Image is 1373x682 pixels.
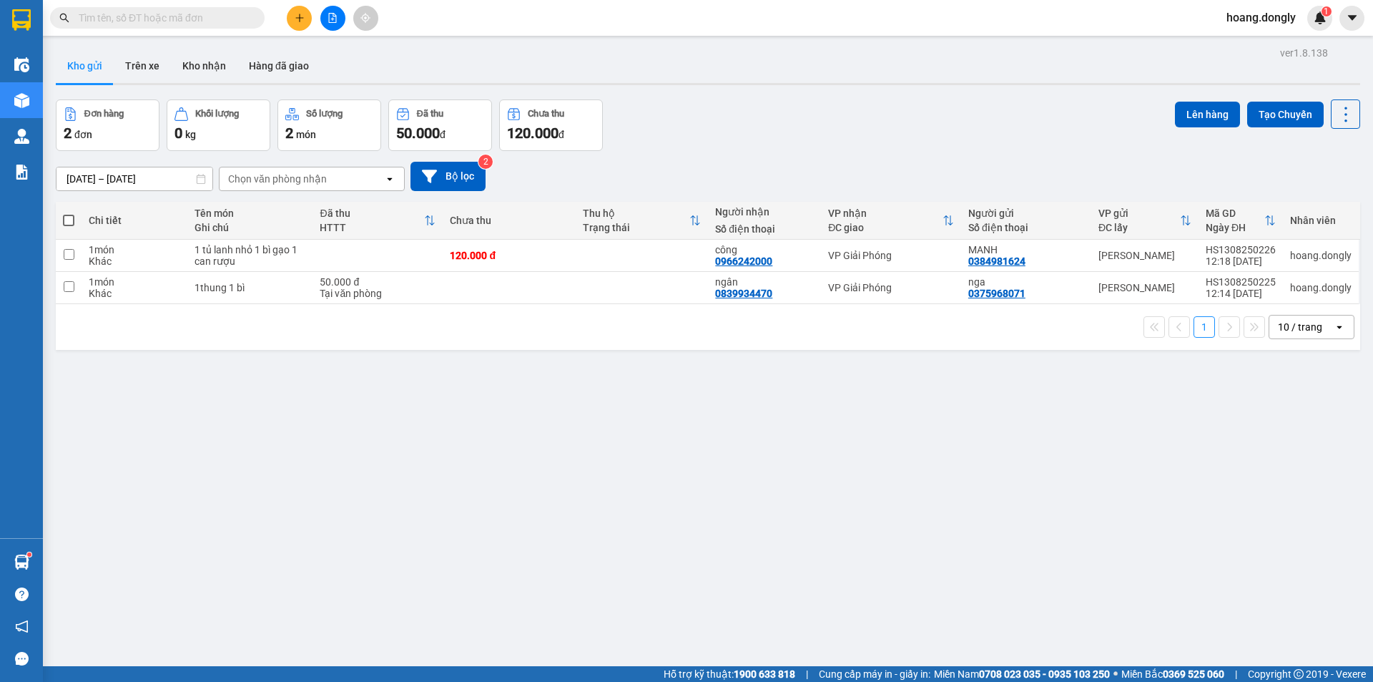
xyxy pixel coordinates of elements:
[353,6,378,31] button: aim
[15,588,29,601] span: question-circle
[89,288,180,299] div: Khác
[306,109,343,119] div: Số lượng
[320,288,435,299] div: Tại văn phòng
[734,668,795,680] strong: 1900 633 818
[1206,244,1276,255] div: HS1308250226
[1290,250,1352,261] div: hoang.dongly
[1163,668,1224,680] strong: 0369 525 060
[576,202,708,240] th: Toggle SortBy
[715,288,772,299] div: 0839934470
[287,6,312,31] button: plus
[583,222,689,233] div: Trạng thái
[114,49,171,83] button: Trên xe
[499,99,603,151] button: Chưa thu120.000đ
[1175,102,1240,127] button: Lên hàng
[821,202,961,240] th: Toggle SortBy
[828,282,954,293] div: VP Giải Phóng
[313,202,443,240] th: Toggle SortBy
[828,208,943,219] div: VP nhận
[320,276,435,288] div: 50.000 đ
[1206,222,1264,233] div: Ngày ĐH
[1280,45,1328,61] div: ver 1.8.138
[1247,102,1324,127] button: Tạo Chuyến
[1334,321,1345,333] svg: open
[828,222,943,233] div: ĐC giao
[968,208,1084,219] div: Người gửi
[1199,202,1283,240] th: Toggle SortBy
[277,99,381,151] button: Số lượng2món
[715,255,772,267] div: 0966242000
[174,125,182,142] span: 0
[195,282,305,293] div: 1thung 1 bì
[715,244,814,255] div: công
[328,13,338,23] span: file-add
[228,172,327,186] div: Chọn văn phòng nhận
[296,129,316,140] span: món
[320,6,345,31] button: file-add
[320,208,424,219] div: Đã thu
[715,206,814,218] div: Người nhận
[1235,666,1237,682] span: |
[828,250,954,261] div: VP Giải Phóng
[89,215,180,226] div: Chi tiết
[1206,208,1264,219] div: Mã GD
[56,167,212,190] input: Select a date range.
[320,222,424,233] div: HTTT
[1113,671,1118,677] span: ⚪️
[15,652,29,666] span: message
[360,13,370,23] span: aim
[15,620,29,633] span: notification
[968,276,1084,288] div: nga
[89,244,180,255] div: 1 món
[934,666,1110,682] span: Miền Nam
[56,99,159,151] button: Đơn hàng2đơn
[56,49,114,83] button: Kho gửi
[968,288,1025,299] div: 0375968071
[1091,202,1199,240] th: Toggle SortBy
[1314,11,1327,24] img: icon-new-feature
[195,222,305,233] div: Ghi chú
[1346,11,1359,24] span: caret-down
[410,162,486,191] button: Bộ lọc
[1206,276,1276,288] div: HS1308250225
[1278,320,1322,334] div: 10 / trang
[195,109,239,119] div: Khối lượng
[74,129,92,140] span: đơn
[507,125,558,142] span: 120.000
[14,555,29,570] img: warehouse-icon
[1206,255,1276,267] div: 12:18 [DATE]
[450,250,568,261] div: 120.000 đ
[1215,9,1307,26] span: hoang.dongly
[1194,316,1215,338] button: 1
[388,99,492,151] button: Đã thu50.000đ
[396,125,440,142] span: 50.000
[819,666,930,682] span: Cung cấp máy in - giấy in:
[1121,666,1224,682] span: Miền Bắc
[89,276,180,288] div: 1 món
[583,208,689,219] div: Thu hộ
[59,13,69,23] span: search
[1098,250,1191,261] div: [PERSON_NAME]
[417,109,443,119] div: Đã thu
[968,255,1025,267] div: 0384981624
[1339,6,1364,31] button: caret-down
[89,255,180,267] div: Khác
[968,244,1084,255] div: MANH
[195,208,305,219] div: Tên món
[528,109,564,119] div: Chưa thu
[237,49,320,83] button: Hàng đã giao
[171,49,237,83] button: Kho nhận
[1290,215,1352,226] div: Nhân viên
[285,125,293,142] span: 2
[384,173,395,185] svg: open
[968,222,1084,233] div: Số điện thoại
[79,10,247,26] input: Tìm tên, số ĐT hoặc mã đơn
[27,552,31,557] sup: 1
[1322,6,1332,16] sup: 1
[450,215,568,226] div: Chưa thu
[12,9,31,31] img: logo-vxr
[1098,282,1191,293] div: [PERSON_NAME]
[1294,669,1304,679] span: copyright
[1324,6,1329,16] span: 1
[715,276,814,288] div: ngân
